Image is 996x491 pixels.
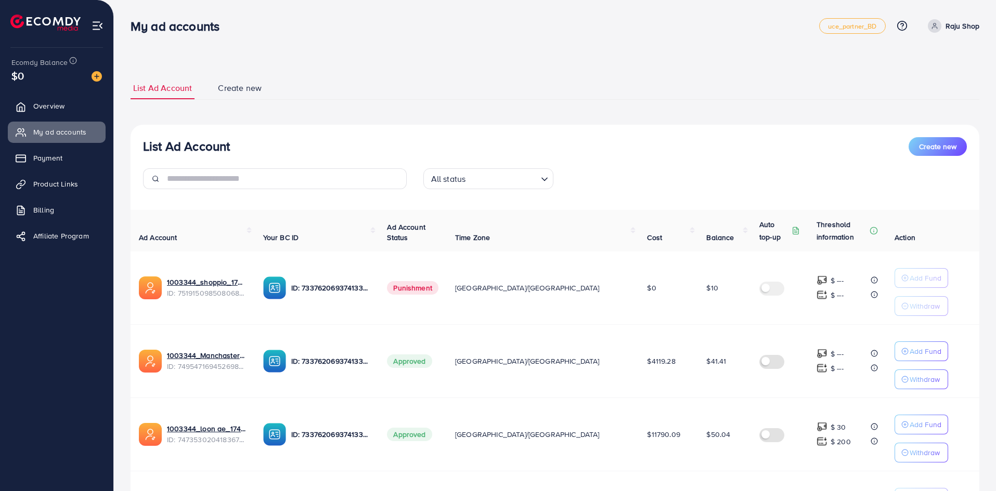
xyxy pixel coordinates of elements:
img: ic-ads-acc.e4c84228.svg [139,350,162,373]
img: top-up amount [817,436,827,447]
a: 1003344_Manchaster_1745175503024 [167,350,247,361]
p: $ --- [831,348,844,360]
div: <span class='underline'>1003344_loon ae_1740066863007</span></br>7473530204183674896 [167,423,247,445]
img: menu [92,20,104,32]
a: My ad accounts [8,122,106,142]
span: Cost [647,232,662,243]
span: Time Zone [455,232,490,243]
span: [GEOGRAPHIC_DATA]/[GEOGRAPHIC_DATA] [455,356,600,366]
p: ID: 7337620693741338625 [291,282,371,294]
a: Product Links [8,174,106,194]
button: Add Fund [895,415,948,434]
div: <span class='underline'>1003344_Manchaster_1745175503024</span></br>7495471694526988304 [167,350,247,371]
button: Withdraw [895,443,948,462]
button: Create new [909,137,967,156]
span: $0 [647,283,656,293]
span: $10 [706,283,718,293]
p: Withdraw [910,300,940,312]
button: Add Fund [895,268,948,288]
span: Action [895,232,915,243]
p: $ 200 [831,435,851,448]
div: <span class='underline'>1003344_shoppio_1750688962312</span></br>7519150985080684551 [167,277,247,298]
span: Ad Account Status [387,222,425,243]
img: ic-ba-acc.ded83a64.svg [263,276,286,299]
img: top-up amount [817,289,827,300]
a: Raju Shop [924,19,979,33]
p: Add Fund [910,345,941,357]
p: $ --- [831,362,844,375]
img: ic-ads-acc.e4c84228.svg [139,276,162,299]
p: $ --- [831,274,844,287]
p: Add Fund [910,418,941,431]
span: uce_partner_BD [828,23,876,30]
p: Withdraw [910,373,940,386]
a: Payment [8,148,106,168]
span: Ad Account [139,232,177,243]
a: Overview [8,96,106,116]
span: List Ad Account [133,82,192,94]
a: Affiliate Program [8,225,106,246]
span: Balance [706,232,734,243]
img: ic-ads-acc.e4c84228.svg [139,423,162,446]
img: ic-ba-acc.ded83a64.svg [263,350,286,373]
p: Withdraw [910,446,940,459]
a: 1003344_shoppio_1750688962312 [167,277,247,287]
img: ic-ba-acc.ded83a64.svg [263,423,286,446]
a: Billing [8,200,106,220]
span: Create new [218,82,262,94]
p: $ 30 [831,421,846,433]
img: top-up amount [817,348,827,359]
span: $50.04 [706,429,730,440]
img: top-up amount [817,275,827,286]
span: ID: 7495471694526988304 [167,361,247,371]
button: Withdraw [895,296,948,316]
h3: List Ad Account [143,139,230,154]
span: Create new [919,141,956,152]
span: Punishment [387,281,438,295]
img: image [92,71,102,82]
span: Product Links [33,179,78,189]
input: Search for option [469,169,536,187]
img: top-up amount [817,421,827,432]
span: $4119.28 [647,356,675,366]
span: Payment [33,153,62,163]
img: logo [10,15,81,31]
div: Search for option [423,168,553,189]
span: Affiliate Program [33,231,89,241]
span: Approved [387,354,432,368]
span: $0 [11,68,24,83]
span: $41.41 [706,356,726,366]
span: Billing [33,205,54,215]
span: $11790.09 [647,429,680,440]
span: Your BC ID [263,232,299,243]
p: Auto top-up [759,218,790,243]
p: $ --- [831,289,844,301]
span: Ecomdy Balance [11,57,68,68]
span: My ad accounts [33,127,86,137]
p: Raju Shop [946,20,979,32]
button: Withdraw [895,369,948,389]
span: Approved [387,428,432,441]
p: ID: 7337620693741338625 [291,355,371,367]
span: ID: 7519150985080684551 [167,288,247,298]
span: [GEOGRAPHIC_DATA]/[GEOGRAPHIC_DATA] [455,429,600,440]
iframe: Chat [952,444,988,483]
h3: My ad accounts [131,19,228,34]
a: 1003344_loon ae_1740066863007 [167,423,247,434]
p: ID: 7337620693741338625 [291,428,371,441]
span: [GEOGRAPHIC_DATA]/[GEOGRAPHIC_DATA] [455,283,600,293]
button: Add Fund [895,341,948,361]
span: All status [429,171,468,187]
img: top-up amount [817,363,827,374]
p: Add Fund [910,272,941,284]
p: Threshold information [817,218,868,243]
span: ID: 7473530204183674896 [167,434,247,445]
span: Overview [33,101,64,111]
a: uce_partner_BD [819,18,885,34]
